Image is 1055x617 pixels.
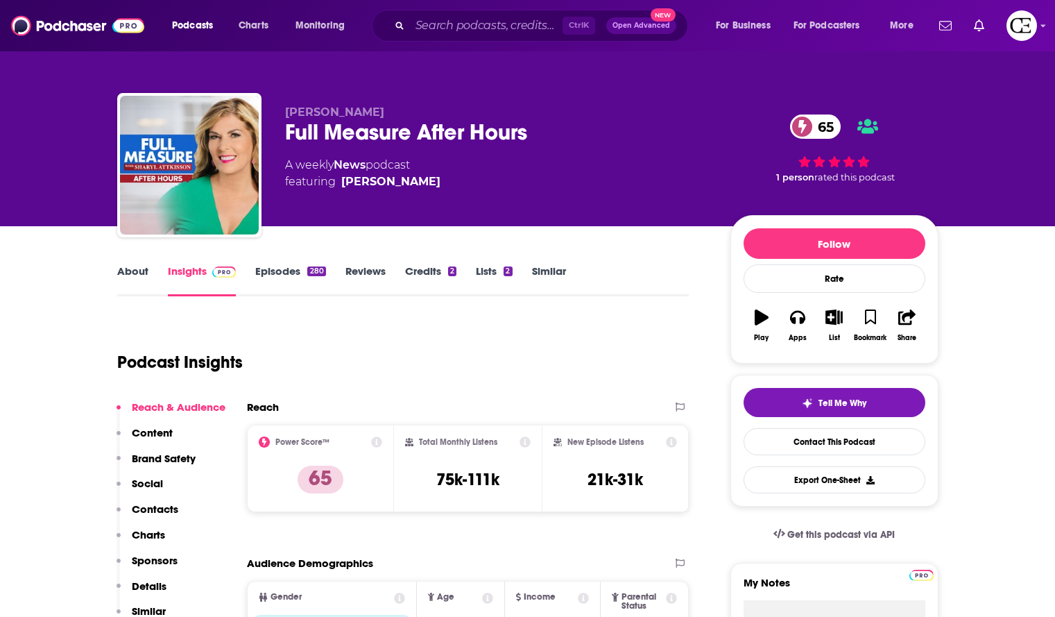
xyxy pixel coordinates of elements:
[587,469,643,490] h3: 21k-31k
[776,172,814,183] span: 1 person
[504,267,512,276] div: 2
[790,115,841,139] a: 65
[162,15,231,37] button: open menu
[754,334,769,342] div: Play
[854,334,886,342] div: Bookmark
[744,301,780,350] button: Play
[968,14,990,37] a: Show notifications dropdown
[334,158,366,171] a: News
[909,570,934,581] img: Podchaser Pro
[890,16,914,35] span: More
[762,518,907,552] a: Get this podcast via API
[239,16,268,35] span: Charts
[621,593,664,611] span: Parental Status
[11,12,144,39] img: Podchaser - Follow, Share and Rate Podcasts
[298,466,343,493] p: 65
[285,105,384,119] span: [PERSON_NAME]
[814,172,895,183] span: rated this podcast
[794,16,860,35] span: For Podcasters
[255,264,325,296] a: Episodes280
[1006,10,1037,41] span: Logged in as cozyearthaudio
[132,502,178,516] p: Contacts
[606,17,676,34] button: Open AdvancedNew
[307,267,325,276] div: 280
[706,15,788,37] button: open menu
[730,105,938,192] div: 65 1 personrated this podcast
[275,437,329,447] h2: Power Score™
[132,528,165,541] p: Charts
[818,398,866,409] span: Tell Me Why
[804,115,841,139] span: 65
[789,334,807,342] div: Apps
[744,264,925,293] div: Rate
[230,15,277,37] a: Charts
[448,267,456,276] div: 2
[120,96,259,235] img: Full Measure After Hours
[524,593,556,602] span: Income
[436,469,499,490] h3: 75k-111k
[563,17,595,35] span: Ctrl K
[132,400,225,414] p: Reach & Audience
[117,426,173,452] button: Content
[247,557,373,570] h2: Audience Demographics
[117,264,148,296] a: About
[286,15,363,37] button: open menu
[780,301,816,350] button: Apps
[909,568,934,581] a: Pro website
[744,466,925,493] button: Export One-Sheet
[651,8,676,22] span: New
[612,22,670,29] span: Open Advanced
[437,593,454,602] span: Age
[132,554,178,567] p: Sponsors
[212,267,237,278] img: Podchaser Pro
[744,428,925,455] a: Contact This Podcast
[117,452,196,477] button: Brand Safety
[934,14,957,37] a: Show notifications dropdown
[1006,10,1037,41] button: Show profile menu
[744,388,925,417] button: tell me why sparkleTell Me Why
[132,452,196,465] p: Brand Safety
[271,593,302,602] span: Gender
[829,334,840,342] div: List
[419,437,497,447] h2: Total Monthly Listens
[295,16,345,35] span: Monitoring
[744,576,925,600] label: My Notes
[172,16,213,35] span: Podcasts
[1006,10,1037,41] img: User Profile
[405,264,456,296] a: Credits2
[117,554,178,580] button: Sponsors
[117,477,163,502] button: Social
[787,529,895,541] span: Get this podcast via API
[852,301,889,350] button: Bookmark
[117,528,165,554] button: Charts
[345,264,386,296] a: Reviews
[132,580,166,593] p: Details
[285,157,440,190] div: A weekly podcast
[567,437,644,447] h2: New Episode Listens
[285,174,440,190] span: featuring
[117,580,166,605] button: Details
[532,264,566,296] a: Similar
[744,228,925,259] button: Follow
[247,400,279,414] h2: Reach
[132,477,163,490] p: Social
[889,301,925,350] button: Share
[784,15,880,37] button: open menu
[132,426,173,439] p: Content
[341,174,440,190] a: [PERSON_NAME]
[816,301,852,350] button: List
[410,15,563,37] input: Search podcasts, credits, & more...
[802,398,813,409] img: tell me why sparkle
[117,400,225,426] button: Reach & Audience
[880,15,931,37] button: open menu
[716,16,771,35] span: For Business
[898,334,916,342] div: Share
[117,352,243,373] h1: Podcast Insights
[117,502,178,528] button: Contacts
[476,264,512,296] a: Lists2
[385,10,701,42] div: Search podcasts, credits, & more...
[168,264,237,296] a: InsightsPodchaser Pro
